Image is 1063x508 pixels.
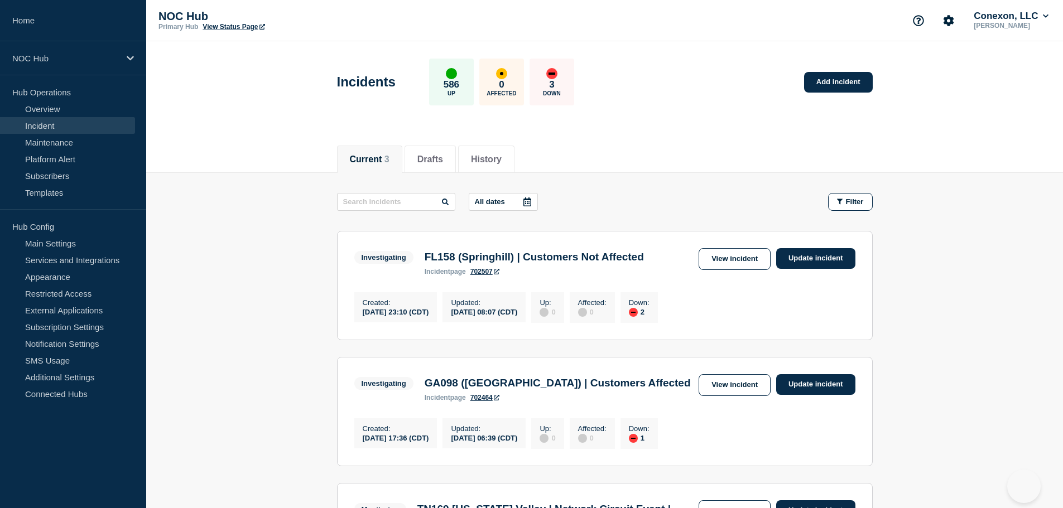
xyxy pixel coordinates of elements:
[846,197,864,206] span: Filter
[471,154,502,165] button: History
[540,307,555,317] div: 0
[203,23,264,31] a: View Status Page
[578,308,587,317] div: disabled
[540,424,555,433] p: Up :
[337,193,455,211] input: Search incidents
[699,248,771,270] a: View incident
[629,308,638,317] div: down
[469,193,538,211] button: All dates
[363,424,429,433] p: Created :
[451,298,517,307] p: Updated :
[828,193,873,211] button: Filter
[158,10,382,23] p: NOC Hub
[549,79,554,90] p: 3
[425,251,644,263] h3: FL158 (Springhill) | Customers Not Affected
[448,90,455,96] p: Up
[543,90,561,96] p: Down
[425,377,691,389] h3: GA098 ([GEOGRAPHIC_DATA]) | Customers Affected
[499,79,504,90] p: 0
[425,268,466,275] p: page
[699,374,771,396] a: View incident
[937,9,960,32] button: Account settings
[487,90,516,96] p: Affected
[384,154,389,164] span: 3
[446,68,457,79] div: up
[363,307,429,316] div: [DATE] 23:10 (CDT)
[1007,470,1041,503] iframe: Help Scout Beacon - Open
[451,424,517,433] p: Updated :
[578,424,607,433] p: Affected :
[363,298,429,307] p: Created :
[540,433,555,443] div: 0
[629,434,638,443] div: down
[417,154,443,165] button: Drafts
[971,11,1051,22] button: Conexon, LLC
[629,433,650,443] div: 1
[425,394,466,401] p: page
[540,434,549,443] div: disabled
[425,394,450,401] span: incident
[907,9,930,32] button: Support
[12,54,119,63] p: NOC Hub
[540,298,555,307] p: Up :
[629,424,650,433] p: Down :
[546,68,557,79] div: down
[451,307,517,316] div: [DATE] 08:07 (CDT)
[578,307,607,317] div: 0
[971,22,1051,30] p: [PERSON_NAME]
[776,374,855,395] a: Update incident
[425,268,450,275] span: incident
[451,433,517,442] div: [DATE] 06:39 (CDT)
[804,72,873,93] a: Add incident
[337,74,396,90] h1: Incidents
[354,251,413,264] span: Investigating
[629,307,650,317] div: 2
[496,68,507,79] div: affected
[629,298,650,307] p: Down :
[158,23,198,31] p: Primary Hub
[578,434,587,443] div: disabled
[470,394,499,401] a: 702464
[350,154,389,165] button: Current 3
[363,433,429,442] div: [DATE] 17:36 (CDT)
[578,298,607,307] p: Affected :
[470,268,499,275] a: 702507
[540,308,549,317] div: disabled
[444,79,459,90] p: 586
[475,197,505,206] p: All dates
[578,433,607,443] div: 0
[776,248,855,269] a: Update incident
[354,377,413,390] span: Investigating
